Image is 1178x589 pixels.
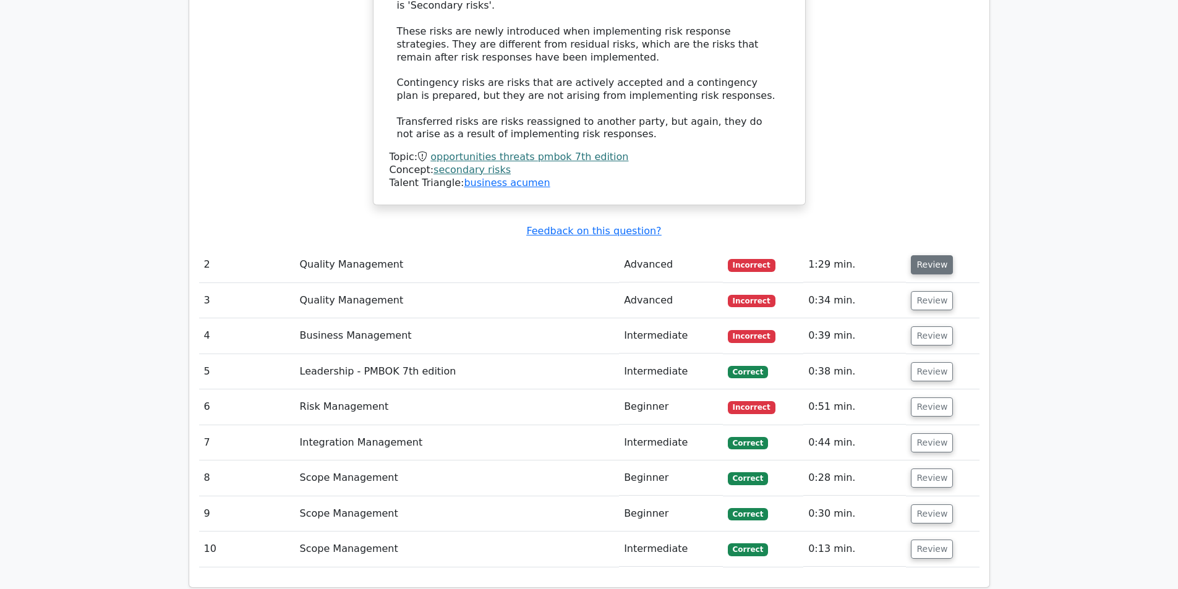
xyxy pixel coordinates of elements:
td: Beginner [619,496,723,532]
td: 0:28 min. [803,460,906,496]
td: Scope Management [295,532,620,567]
td: Scope Management [295,496,620,532]
button: Review [911,468,953,488]
td: 5 [199,354,295,389]
td: 3 [199,283,295,318]
td: 7 [199,425,295,460]
td: 9 [199,496,295,532]
span: Correct [728,437,768,449]
td: 0:34 min. [803,283,906,318]
td: Intermediate [619,532,723,567]
a: Feedback on this question? [526,225,661,237]
td: 0:51 min. [803,389,906,425]
td: Intermediate [619,425,723,460]
td: 4 [199,318,295,354]
td: 0:13 min. [803,532,906,567]
td: Risk Management [295,389,620,425]
td: Leadership - PMBOK 7th edition [295,354,620,389]
td: Advanced [619,283,723,318]
td: 0:39 min. [803,318,906,354]
td: Integration Management [295,425,620,460]
button: Review [911,255,953,274]
td: 2 [199,247,295,282]
td: Intermediate [619,318,723,354]
td: 0:44 min. [803,425,906,460]
td: 0:38 min. [803,354,906,389]
td: 1:29 min. [803,247,906,282]
button: Review [911,291,953,310]
span: Incorrect [728,330,775,342]
button: Review [911,362,953,381]
div: Talent Triangle: [390,151,789,189]
td: 6 [199,389,295,425]
span: Correct [728,508,768,520]
td: Intermediate [619,354,723,389]
td: Quality Management [295,283,620,318]
span: Incorrect [728,401,775,413]
button: Review [911,504,953,523]
button: Review [911,397,953,417]
button: Review [911,326,953,345]
span: Correct [728,366,768,378]
a: business acumen [464,177,550,189]
button: Review [911,540,953,559]
td: Beginner [619,460,723,496]
span: Correct [728,472,768,485]
td: Scope Management [295,460,620,496]
td: Beginner [619,389,723,425]
td: 0:30 min. [803,496,906,532]
a: secondary risks [433,164,511,176]
td: 8 [199,460,295,496]
a: opportunities threats pmbok 7th edition [430,151,628,163]
td: Quality Management [295,247,620,282]
div: Topic: [390,151,789,164]
td: 10 [199,532,295,567]
button: Review [911,433,953,452]
td: Business Management [295,318,620,354]
span: Incorrect [728,295,775,307]
span: Correct [728,543,768,556]
div: Concept: [390,164,789,177]
span: Incorrect [728,259,775,271]
td: Advanced [619,247,723,282]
